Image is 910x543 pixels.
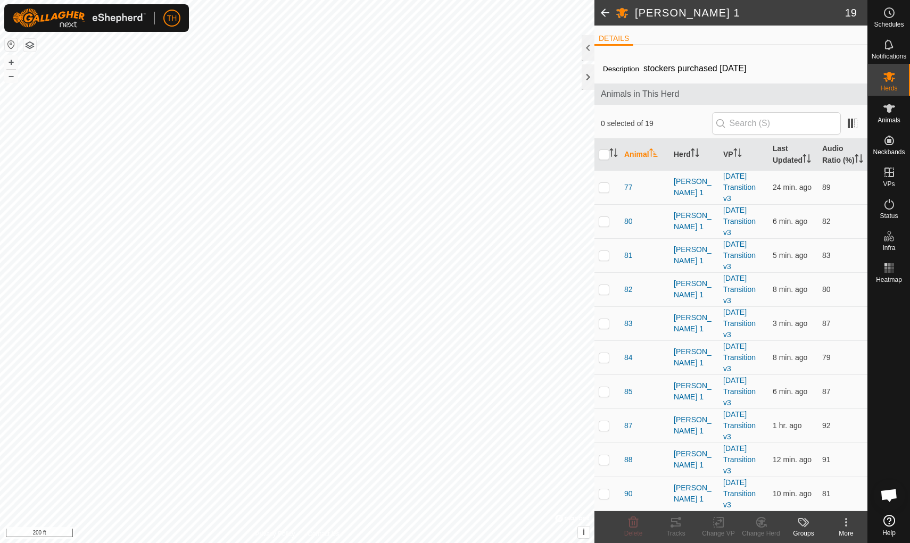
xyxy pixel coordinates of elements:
th: VP [719,139,768,171]
div: More [825,529,867,538]
span: stockers purchased [DATE] [639,60,751,77]
span: 79 [822,353,831,362]
span: VPs [883,181,895,187]
span: Status [880,213,898,219]
span: Oct 9, 2025 at 7:35 PM [773,183,812,191]
h2: [PERSON_NAME] 1 [635,6,845,19]
span: 81 [822,489,831,498]
span: Oct 9, 2025 at 6:52 PM [773,421,802,430]
a: Contact Us [308,529,339,539]
span: 83 [624,318,633,329]
span: 19 [845,5,857,21]
button: Reset Map [5,38,18,51]
span: Infra [882,245,895,251]
th: Audio Ratio (%) [818,139,867,171]
span: Schedules [874,21,904,28]
button: – [5,70,18,82]
p-sorticon: Activate to sort [803,156,811,164]
a: Help [868,511,910,540]
p-sorticon: Activate to sort [855,156,863,164]
div: [PERSON_NAME] 1 [674,346,715,369]
span: 87 [822,387,831,396]
p-sorticon: Activate to sort [609,150,618,158]
label: Description [603,65,639,73]
th: Herd [669,139,719,171]
span: Herds [880,85,897,91]
p-sorticon: Activate to sort [691,150,699,158]
div: [PERSON_NAME] 1 [674,312,715,335]
span: Neckbands [873,149,905,155]
span: Delete [624,530,643,537]
span: Heatmap [876,277,902,283]
span: 82 [624,284,633,295]
input: Search (S) [712,112,841,135]
span: 80 [822,285,831,294]
button: + [5,56,18,69]
div: Tracks [655,529,697,538]
span: Oct 9, 2025 at 7:55 PM [773,319,807,328]
span: Oct 9, 2025 at 7:52 PM [773,217,807,225]
div: [PERSON_NAME] 1 [674,210,715,232]
span: 90 [624,488,633,499]
span: 88 [624,454,633,465]
div: [PERSON_NAME] 1 [674,414,715,437]
a: [DATE] Transition v3 [723,172,756,203]
a: [DATE] Transition v3 [723,206,756,237]
span: 80 [624,216,633,227]
span: 82 [822,217,831,225]
a: [DATE] Transition v3 [723,410,756,441]
span: Oct 9, 2025 at 7:46 PM [773,455,812,464]
div: Open chat [873,479,905,511]
a: [DATE] Transition v3 [723,308,756,339]
span: 0 selected of 19 [601,118,712,129]
span: i [583,528,585,537]
th: Animal [620,139,669,171]
th: Last Updated [768,139,818,171]
div: [PERSON_NAME] 1 [674,482,715,505]
span: Help [882,530,896,536]
div: Groups [782,529,825,538]
div: Change Herd [740,529,782,538]
p-sorticon: Activate to sort [649,150,658,158]
span: 87 [624,420,633,431]
span: 89 [822,183,831,191]
span: Notifications [872,53,906,60]
div: [PERSON_NAME] 1 [674,448,715,471]
span: TH [167,13,177,24]
span: 92 [822,421,831,430]
a: [DATE] Transition v3 [723,240,756,271]
span: 84 [624,352,633,363]
div: [PERSON_NAME] 1 [674,380,715,403]
a: Privacy Policy [255,529,295,539]
a: [DATE] Transition v3 [723,444,756,475]
div: [PERSON_NAME] 1 [674,176,715,198]
div: Change VP [697,529,740,538]
span: Oct 9, 2025 at 7:49 PM [773,489,812,498]
p-sorticon: Activate to sort [733,150,742,158]
span: Oct 9, 2025 at 7:51 PM [773,285,807,294]
span: 77 [624,182,633,193]
span: Oct 9, 2025 at 7:53 PM [773,387,807,396]
span: 85 [624,386,633,397]
div: [PERSON_NAME] 1 [674,278,715,300]
a: [DATE] Transition v3 [723,342,756,373]
div: [PERSON_NAME] 1 [674,244,715,266]
a: [DATE] Transition v3 [723,478,756,509]
span: 87 [822,319,831,328]
span: 91 [822,455,831,464]
a: [DATE] Transition v3 [723,274,756,305]
span: Oct 9, 2025 at 7:50 PM [773,353,807,362]
span: Animals [878,117,900,123]
span: 83 [822,251,831,260]
button: i [578,527,590,538]
img: Gallagher Logo [13,9,146,28]
a: [DATE] Transition v3 [723,376,756,407]
li: DETAILS [594,33,633,46]
span: 81 [624,250,633,261]
button: Map Layers [23,39,36,52]
span: Oct 9, 2025 at 7:54 PM [773,251,807,260]
span: Animals in This Herd [601,88,861,101]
